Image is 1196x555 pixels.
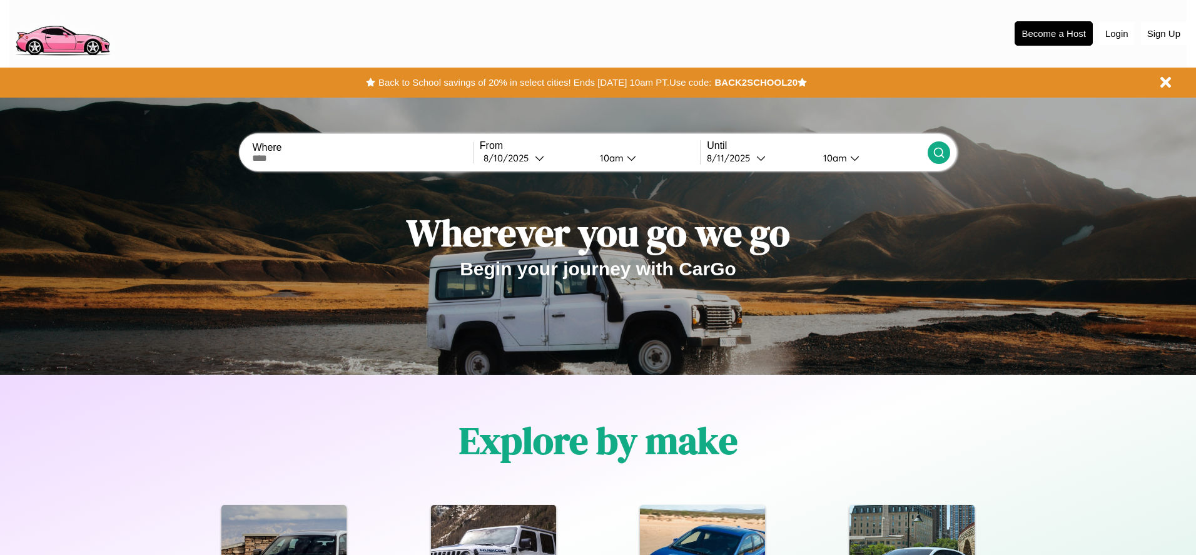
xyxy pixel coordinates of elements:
img: logo [9,6,115,59]
div: 8 / 11 / 2025 [707,152,756,164]
b: BACK2SCHOOL20 [714,77,798,88]
div: 10am [817,152,850,164]
label: From [480,140,700,151]
button: Login [1099,22,1135,45]
div: 8 / 10 / 2025 [484,152,535,164]
label: Until [707,140,927,151]
div: 10am [594,152,627,164]
button: 10am [590,151,700,165]
label: Where [252,142,472,153]
button: Sign Up [1141,22,1187,45]
h1: Explore by make [459,415,737,466]
button: Back to School savings of 20% in select cities! Ends [DATE] 10am PT.Use code: [375,74,714,91]
button: 10am [813,151,927,165]
button: 8/10/2025 [480,151,590,165]
button: Become a Host [1015,21,1093,46]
